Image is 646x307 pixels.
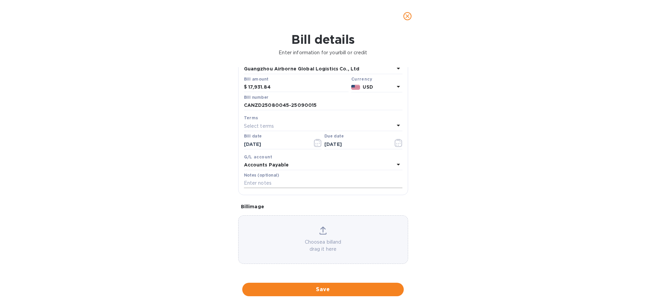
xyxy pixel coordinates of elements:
b: Terms [244,115,258,120]
b: Accounts Payable [244,162,289,167]
input: Enter bill number [244,100,402,111]
img: USD [351,85,360,90]
button: close [399,8,416,24]
label: Bill date [244,134,262,139]
input: $ Enter bill amount [248,82,349,92]
input: Due date [324,139,388,149]
b: Currency [351,76,372,82]
input: Select date [244,139,308,149]
p: Enter information for your bill or credit [5,49,641,56]
p: Select terms [244,123,274,130]
label: Due date [324,134,344,139]
label: Bill number [244,95,268,99]
b: USD [363,84,373,90]
div: $ [244,82,248,92]
b: Guangzhou Airborne Global Logistics Co., Ltd [244,66,360,71]
p: Choose a bill and drag it here [239,239,408,253]
input: Enter notes [244,178,402,188]
label: Bill amount [244,77,268,81]
button: Save [242,283,404,296]
p: Bill image [241,203,405,210]
b: G/L account [244,154,273,159]
label: Notes (optional) [244,173,279,177]
span: Save [248,285,398,294]
h1: Bill details [5,32,641,47]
